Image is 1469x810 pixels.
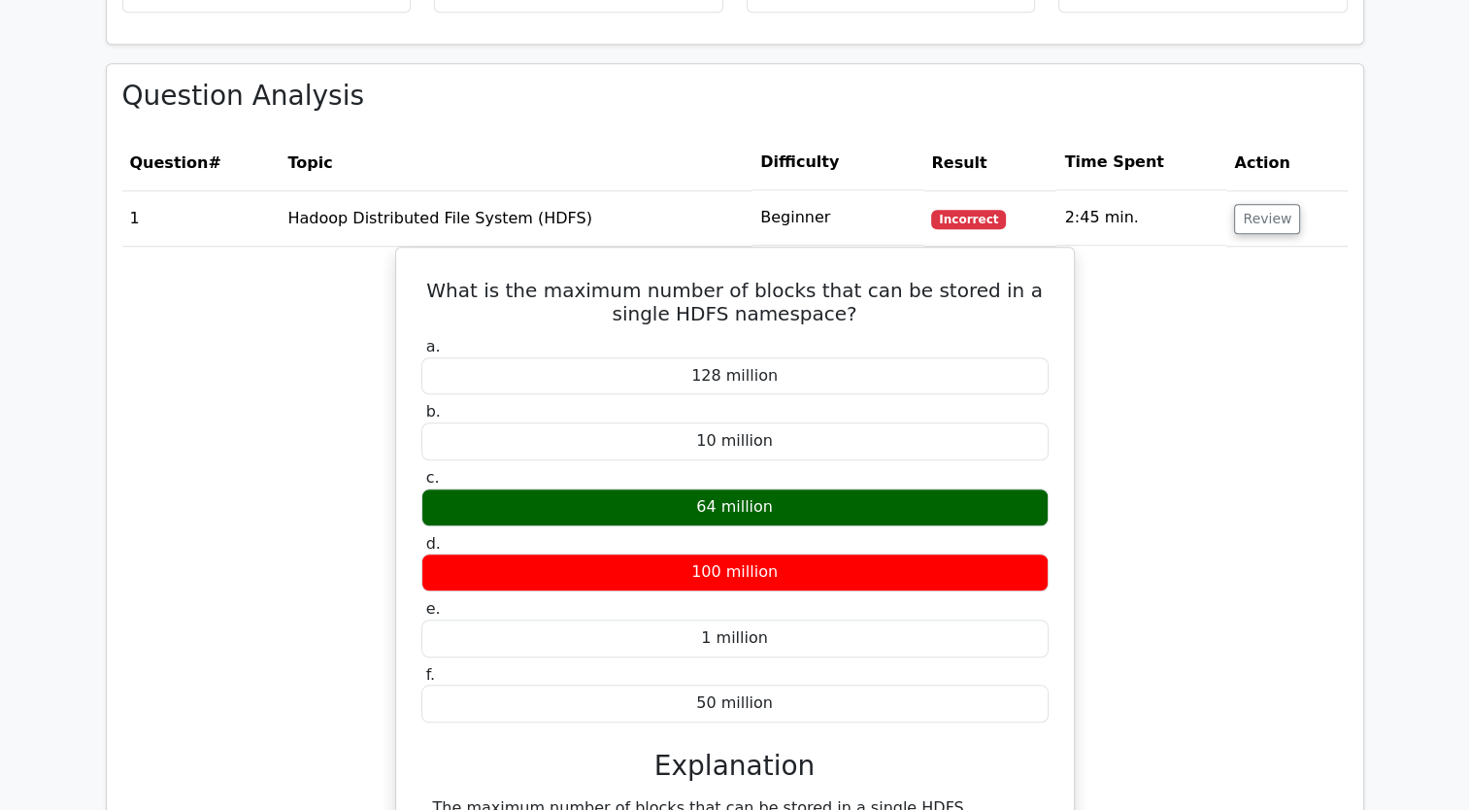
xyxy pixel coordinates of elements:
[426,468,440,487] span: c.
[1226,135,1347,190] th: Action
[421,357,1049,395] div: 128 million
[752,135,923,190] th: Difficulty
[426,337,441,355] span: a.
[421,620,1049,658] div: 1 million
[280,190,752,246] td: Hadoop Distributed File System (HDFS)
[122,190,281,246] td: 1
[421,685,1049,723] div: 50 million
[421,422,1049,460] div: 10 million
[752,190,923,246] td: Beginner
[923,135,1056,190] th: Result
[931,210,1006,229] span: Incorrect
[426,599,441,618] span: e.
[419,279,1051,325] h5: What is the maximum number of blocks that can be stored in a single HDFS namespace?
[433,750,1037,783] h3: Explanation
[1056,190,1226,246] td: 2:45 min.
[1234,204,1300,234] button: Review
[426,402,441,421] span: b.
[421,489,1049,526] div: 64 million
[421,554,1049,591] div: 100 million
[280,135,752,190] th: Topic
[426,665,436,684] span: f.
[426,534,441,553] span: d.
[122,80,1348,113] h3: Question Analysis
[122,135,281,190] th: #
[1056,135,1226,190] th: Time Spent
[130,153,209,172] span: Question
